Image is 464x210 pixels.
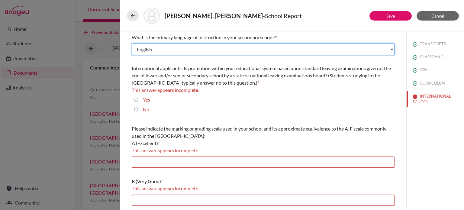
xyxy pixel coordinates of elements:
span: This answer appears incomplete. [132,186,199,191]
span: This answer appears incomplete. [132,87,199,93]
img: check_circle_outline-e4d4ac0f8e9136db5ab2.svg [413,55,417,60]
button: TRANSCRIPTS [407,39,464,49]
button: CURRICULUM [407,78,464,89]
span: Please indicate the marking or grading scale used in your school and its approximate equivalence ... [132,126,386,146]
img: error-544570611efd0a2d1de9.svg [413,94,417,99]
span: B (Very Good) [132,178,161,184]
span: This answer appears incomplete. [132,147,199,153]
button: INTERNATIONAL SCHOOL [407,91,464,107]
img: check_circle_outline-e4d4ac0f8e9136db5ab2.svg [413,42,417,47]
label: Yes [143,96,150,103]
strong: [PERSON_NAME], [PERSON_NAME] [165,12,263,19]
span: International applicants: Is promotion within your educational system based upon standard leaving... [132,65,391,86]
img: check_circle_outline-e4d4ac0f8e9136db5ab2.svg [413,81,417,86]
button: GPA [407,65,464,75]
span: What is the primary language of instruction in your secondary school? [132,34,275,40]
img: check_circle_outline-e4d4ac0f8e9136db5ab2.svg [413,68,417,73]
button: CLASS RANK [407,52,464,62]
label: No [143,106,149,113]
span: - School Report [263,12,302,19]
